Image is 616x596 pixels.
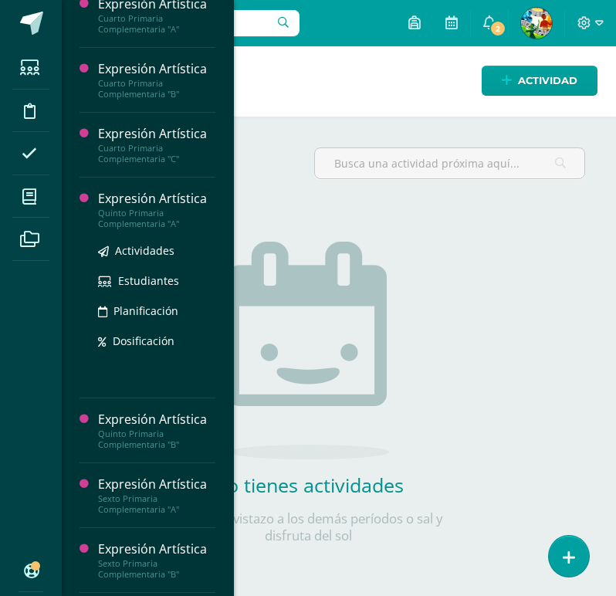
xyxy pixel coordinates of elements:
[113,334,174,348] span: Dosificación
[98,78,215,100] div: Cuarto Primaria Complementaria "B"
[98,242,215,259] a: Actividades
[113,303,178,318] span: Planificación
[98,540,215,580] a: Expresión ArtísticaSexto Primaria Complementaria "B"
[115,243,174,258] span: Actividades
[98,302,215,320] a: Planificación
[98,60,215,78] div: Expresión Artística
[98,493,215,515] div: Sexto Primaria Complementaria "A"
[98,125,215,164] a: Expresión ArtísticaCuarto Primaria Complementaria "C"
[98,272,215,290] a: Estudiantes
[98,332,215,350] a: Dosificación
[98,558,215,580] div: Sexto Primaria Complementaria "B"
[98,540,215,558] div: Expresión Artística
[98,411,215,450] a: Expresión ArtísticaQuinto Primaria Complementaria "B"
[98,60,215,100] a: Expresión ArtísticaCuarto Primaria Complementaria "B"
[98,190,215,208] div: Expresión Artística
[98,428,215,450] div: Quinto Primaria Complementaria "B"
[98,143,215,164] div: Cuarto Primaria Complementaria "C"
[98,190,215,229] a: Expresión ArtísticaQuinto Primaria Complementaria "A"
[98,476,215,493] div: Expresión Artística
[118,273,179,288] span: Estudiantes
[98,208,215,229] div: Quinto Primaria Complementaria "A"
[98,411,215,428] div: Expresión Artística
[98,476,215,515] a: Expresión ArtísticaSexto Primaria Complementaria "A"
[98,125,215,143] div: Expresión Artística
[98,13,215,35] div: Cuarto Primaria Complementaria "A"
